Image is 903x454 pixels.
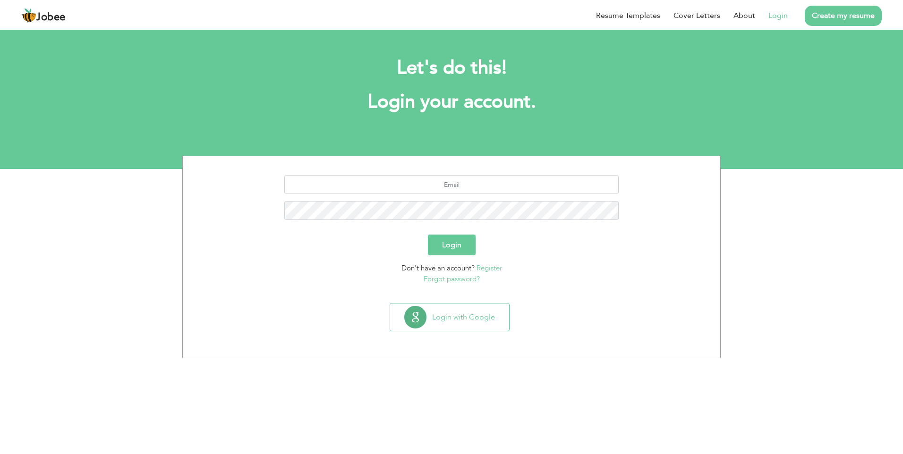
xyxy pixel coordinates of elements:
a: About [733,10,755,21]
h1: Login your account. [196,90,707,114]
span: Jobee [36,12,66,23]
a: Login [768,10,788,21]
img: jobee.io [21,8,36,23]
a: Resume Templates [596,10,660,21]
a: Jobee [21,8,66,23]
button: Login [428,235,476,255]
a: Forgot password? [424,274,480,284]
button: Login with Google [390,303,509,331]
input: Email [284,175,619,194]
a: Register [477,263,502,273]
h2: Let's do this! [196,56,707,80]
a: Cover Letters [673,10,720,21]
span: Don't have an account? [401,263,475,273]
a: Create my resume [805,6,882,26]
